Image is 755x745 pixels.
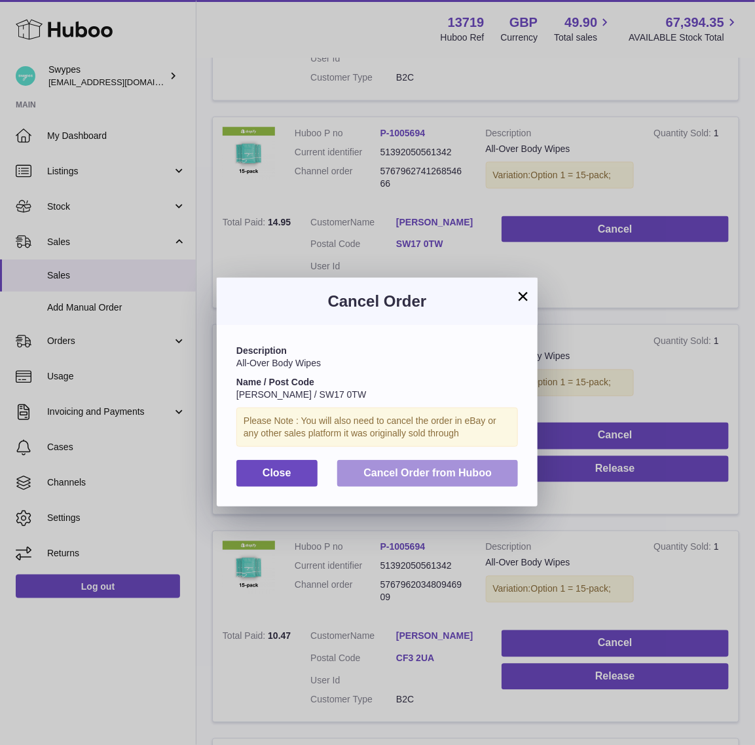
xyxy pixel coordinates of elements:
[236,408,518,447] div: Please Note : You will also need to cancel the order in eBay or any other sales platform it was o...
[236,460,318,487] button: Close
[363,467,492,478] span: Cancel Order from Huboo
[515,288,531,304] button: ×
[236,389,366,400] span: [PERSON_NAME] / SW17 0TW
[236,377,314,387] strong: Name / Post Code
[236,345,287,356] strong: Description
[263,467,291,478] span: Close
[236,291,518,312] h3: Cancel Order
[236,358,321,368] span: All-Over Body Wipes
[337,460,518,487] button: Cancel Order from Huboo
